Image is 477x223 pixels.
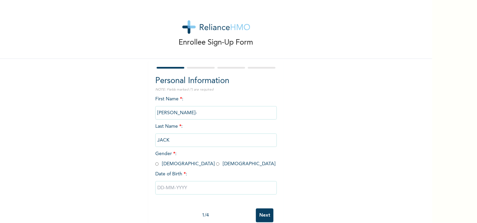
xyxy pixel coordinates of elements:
[179,37,254,48] p: Enrollee Sign-Up Form
[155,171,187,178] span: Date of Birth :
[155,124,277,143] span: Last Name :
[155,133,277,147] input: Enter your last name
[182,20,250,34] img: logo
[155,97,277,115] span: First Name :
[155,87,277,92] p: NOTE: Fields marked (*) are required
[155,212,256,219] div: 1 / 4
[256,208,273,222] input: Next
[155,151,275,166] span: Gender : [DEMOGRAPHIC_DATA] [DEMOGRAPHIC_DATA]
[155,106,277,120] input: Enter your first name
[155,181,277,195] input: DD-MM-YYYY
[155,75,277,87] h2: Personal Information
